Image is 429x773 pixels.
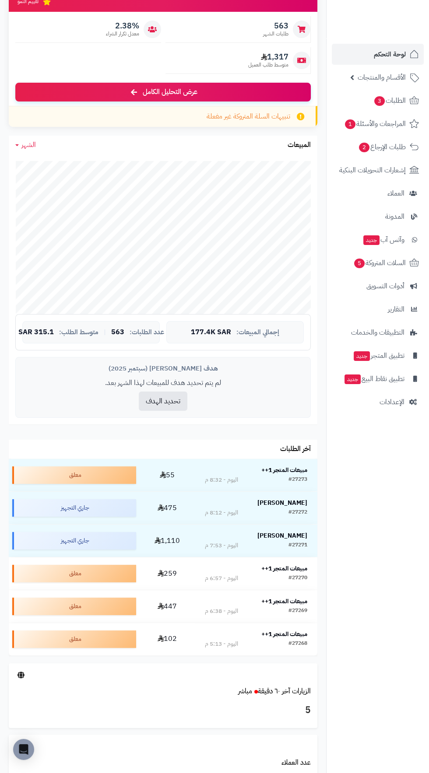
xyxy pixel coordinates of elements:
[15,703,311,718] h3: 5
[345,119,355,129] span: 1
[12,598,136,615] div: معلق
[12,630,136,648] div: معلق
[288,476,307,484] div: #27273
[388,303,404,315] span: التقارير
[12,466,136,484] div: معلق
[12,565,136,582] div: معلق
[288,574,307,583] div: #27270
[332,368,424,389] a: تطبيق نقاط البيعجديد
[380,396,404,408] span: الإعدادات
[140,590,195,623] td: 447
[261,465,307,475] strong: مبيعات المتجر 1++
[339,164,406,176] span: إشعارات التحويلات البنكية
[236,329,279,336] span: إجمالي المبيعات:
[257,498,307,507] strong: [PERSON_NAME]
[288,541,307,550] div: #27271
[345,374,361,384] span: جديد
[140,623,195,655] td: 102
[353,350,404,362] span: تطبيق المتجر
[387,187,404,199] span: العملاء
[261,630,307,639] strong: مبيعات المتجر 1++
[18,329,54,336] span: 315.1 SAR
[288,508,307,517] div: #27272
[288,640,307,648] div: #27268
[332,322,424,343] a: التطبيقات والخدمات
[332,252,424,273] a: السلات المتروكة5
[21,140,36,150] span: الشهر
[374,48,406,60] span: لوحة التحكم
[22,364,304,373] div: هدف [PERSON_NAME] (سبتمبر 2025)
[140,525,195,557] td: 1,110
[363,235,380,245] span: جديد
[351,326,404,339] span: التطبيقات والخدمات
[332,276,424,297] a: أدوات التسويق
[358,141,406,153] span: طلبات الإرجاع
[22,378,304,388] p: لم يتم تحديد هدف للمبيعات لهذا الشهر بعد.
[332,299,424,320] a: التقارير
[139,392,187,411] button: تحديد الهدف
[140,459,195,491] td: 55
[344,373,404,385] span: تطبيق نقاط البيع
[106,21,139,31] span: 2.38%
[332,206,424,227] a: المدونة
[366,280,404,292] span: أدوات التسويق
[143,87,197,97] span: عرض التحليل الكامل
[354,351,370,361] span: جديد
[332,136,424,157] a: طلبات الإرجاع2
[205,508,238,517] div: اليوم - 8:12 م
[288,141,311,149] h3: المبيعات
[332,392,424,413] a: الإعدادات
[332,90,424,111] a: الطلبات3
[207,112,290,122] span: تنبيهات السلة المتروكة غير مفعلة
[344,118,406,130] span: المراجعات والأسئلة
[248,52,288,62] span: 1,317
[354,258,365,268] span: 5
[358,71,406,84] span: الأقسام والمنتجات
[359,142,369,152] span: 2
[59,329,98,336] span: متوسط الطلب:
[374,96,385,106] span: 3
[15,83,311,101] a: عرض التحليل الكامل
[288,607,307,616] div: #27269
[373,94,406,107] span: الطلبات
[332,345,424,366] a: تطبيق المتجرجديد
[263,21,288,31] span: 563
[385,210,404,223] span: المدونة
[332,183,424,204] a: العملاء
[332,229,424,250] a: وآتس آبجديد
[238,686,311,696] a: الزيارات آخر ٦٠ دقيقةمباشر
[369,16,421,34] img: logo-2.png
[263,30,288,38] span: طلبات الشهر
[15,140,36,150] a: الشهر
[12,532,136,549] div: جاري التجهيز
[205,607,238,616] div: اليوم - 6:38 م
[12,499,136,517] div: جاري التجهيز
[362,234,404,246] span: وآتس آب
[104,329,106,336] span: |
[106,30,139,38] span: معدل تكرار الشراء
[332,44,424,65] a: لوحة التحكم
[13,739,34,760] div: Open Intercom Messenger
[205,640,238,648] div: اليوم - 5:13 م
[111,329,124,336] span: 563
[205,476,238,484] div: اليوم - 8:32 م
[257,531,307,540] strong: [PERSON_NAME]
[191,329,231,336] span: 177.4K SAR
[130,329,164,336] span: عدد الطلبات:
[140,557,195,590] td: 259
[281,757,311,768] a: عدد العملاء
[280,445,311,453] h3: آخر الطلبات
[248,61,288,69] span: متوسط طلب العميل
[261,597,307,606] strong: مبيعات المتجر 1++
[205,574,238,583] div: اليوم - 6:57 م
[205,541,238,550] div: اليوم - 7:53 م
[261,564,307,573] strong: مبيعات المتجر 1++
[332,113,424,134] a: المراجعات والأسئلة1
[140,492,195,524] td: 475
[238,686,252,696] small: مباشر
[353,257,406,269] span: السلات المتروكة
[332,160,424,181] a: إشعارات التحويلات البنكية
